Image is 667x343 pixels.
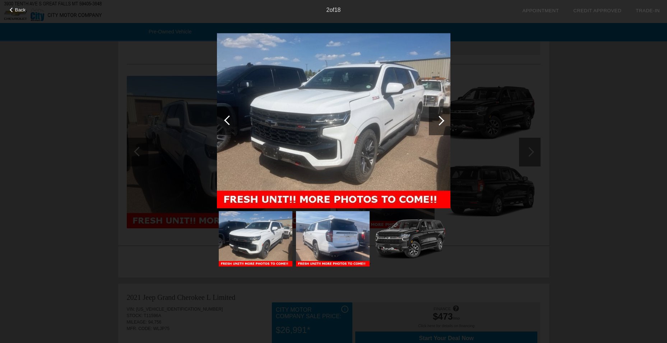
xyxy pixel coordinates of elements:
a: Appointment [522,8,559,13]
span: 18 [334,7,341,13]
img: 2.jpg [217,33,450,209]
a: Credit Approved [573,8,621,13]
span: Back [15,7,26,13]
img: 2.jpg [219,211,292,266]
img: 3.jpg [296,211,370,266]
a: Trade-In [636,8,660,13]
img: 2022chs270093_1280_01.png [373,211,447,266]
span: 2 [326,7,329,13]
